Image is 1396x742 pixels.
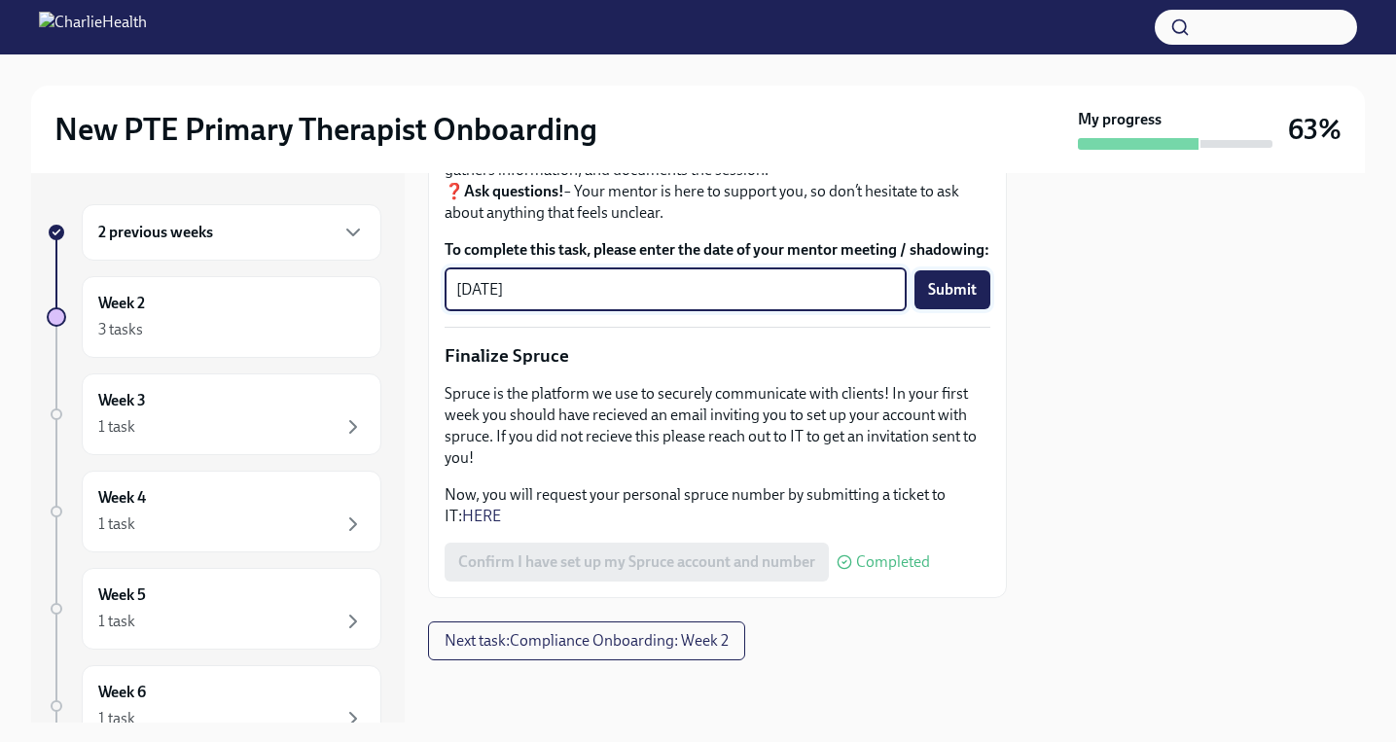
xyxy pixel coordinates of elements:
[462,507,501,525] a: HERE
[445,239,990,261] label: To complete this task, please enter the date of your mentor meeting / shadowing:
[98,487,146,509] h6: Week 4
[445,484,990,527] p: Now, you will request your personal spruce number by submitting a ticket to IT:
[445,343,990,369] p: Finalize Spruce
[1078,109,1162,130] strong: My progress
[47,373,381,455] a: Week 31 task
[456,278,895,301] textarea: [DATE]
[856,554,930,570] span: Completed
[98,584,146,606] h6: Week 5
[98,319,143,340] div: 3 tasks
[428,621,745,660] button: Next task:Compliance Onboarding: Week 2
[98,222,213,243] h6: 2 previous weeks
[98,513,135,535] div: 1 task
[98,708,135,729] div: 1 task
[82,204,381,261] div: 2 previous weeks
[47,276,381,358] a: Week 23 tasks
[54,110,597,149] h2: New PTE Primary Therapist Onboarding
[47,568,381,650] a: Week 51 task
[47,471,381,552] a: Week 41 task
[445,631,729,651] span: Next task : Compliance Onboarding: Week 2
[914,270,990,309] button: Submit
[98,293,145,314] h6: Week 2
[1288,112,1342,147] h3: 63%
[39,12,147,43] img: CharlieHealth
[98,611,135,632] div: 1 task
[464,182,564,200] strong: Ask questions!
[98,682,146,703] h6: Week 6
[98,416,135,438] div: 1 task
[98,390,146,411] h6: Week 3
[928,280,977,300] span: Submit
[445,383,990,469] p: Spruce is the platform we use to securely communicate with clients! In your first week you should...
